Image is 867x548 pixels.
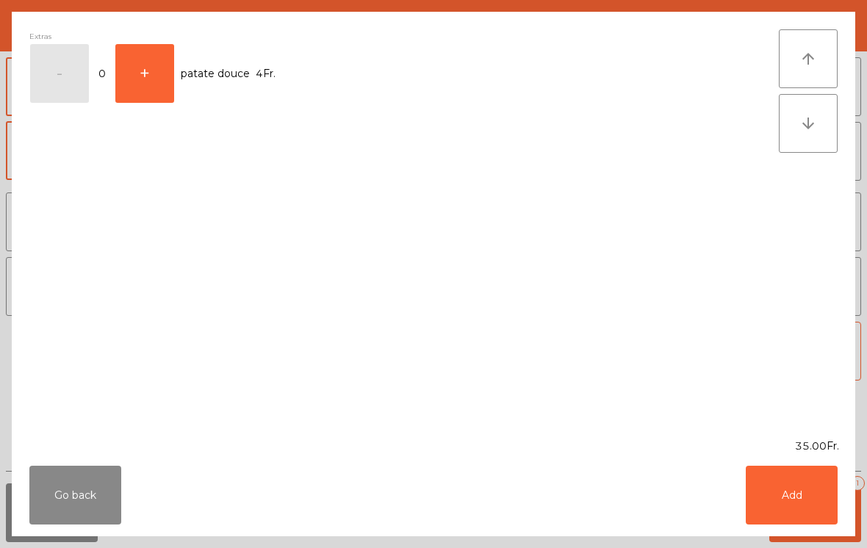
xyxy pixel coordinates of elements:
span: patate douce [181,64,250,84]
button: Go back [29,466,121,524]
i: arrow_downward [799,115,817,132]
i: arrow_upward [799,50,817,68]
button: Add [746,466,838,524]
span: 4Fr. [256,64,276,84]
div: 35.00Fr. [12,439,855,454]
span: 0 [90,64,114,84]
button: arrow_upward [779,29,838,88]
div: Extras [29,29,779,43]
button: arrow_downward [779,94,838,153]
button: + [115,44,174,103]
